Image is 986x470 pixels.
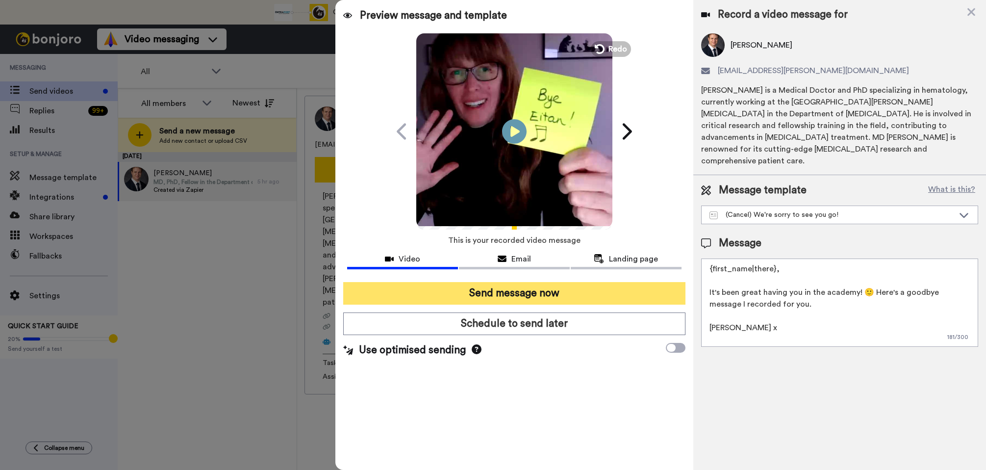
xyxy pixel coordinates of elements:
[709,210,954,220] div: (Cancel) We're sorry to see you go!
[719,236,761,251] span: Message
[701,84,978,167] div: [PERSON_NAME] is a Medical Doctor and PhD specializing in hematology, currently working at the [G...
[343,282,685,305] button: Send message now
[359,343,466,358] span: Use optimised sending
[343,313,685,335] button: Schedule to send later
[719,183,807,198] span: Message template
[399,253,420,265] span: Video
[701,259,978,347] textarea: {first_name|there}, It's been great having you in the academy! 🙂 Here's a goodbye message I recor...
[511,253,531,265] span: Email
[709,211,718,219] img: Message-temps.svg
[925,183,978,198] button: What is this?
[609,253,658,265] span: Landing page
[448,230,581,251] span: This is your recorded video message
